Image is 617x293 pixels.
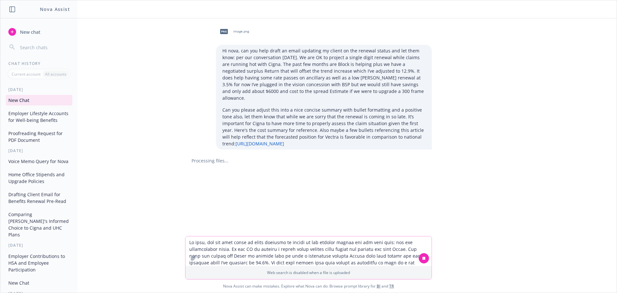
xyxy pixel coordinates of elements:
button: Employer Lifestyle Accounts for Well-being Benefits [6,108,72,125]
span: image.png [233,29,249,33]
button: Employer Contributions to HSA and Employee Participation [6,251,72,275]
button: Voice Memo Query for Nova [6,156,72,167]
p: Current account [12,71,40,77]
div: [DATE] [1,148,77,153]
button: Home Office Stipends and Upgrade Policies [6,169,72,187]
p: Web search is disabled when a file is uploaded [189,270,428,275]
div: Processing files... [185,157,432,164]
div: [DATE] [1,243,77,248]
a: BI [377,283,380,289]
a: TR [389,283,394,289]
div: pngimage.png [216,23,250,40]
div: Chat History [1,61,77,66]
button: New Chat [6,95,72,105]
p: Hi nova, can you help draft an email updating my client on the renewal status and let them know: ... [222,47,425,101]
h1: Nova Assist [40,6,70,13]
div: [DATE] [1,87,77,92]
span: New chat [19,29,40,35]
button: New chat [6,26,72,38]
button: Drafting Client Email for Benefits Renewal Pre-Read [6,189,72,206]
button: Comparing [PERSON_NAME]'s Informed Choice to Cigna and UHC Plans [6,209,72,240]
input: Search chats [19,43,70,52]
button: Proofreading Request for PDF Document [6,128,72,145]
p: All accounts [45,71,67,77]
a: [URL][DOMAIN_NAME] [236,141,284,147]
span: Nova Assist can make mistakes. Explore what Nova can do: Browse prompt library for and [3,279,614,293]
p: Can you please adjust this into a nice concise summary with bullet formatting and a positive tone... [222,106,425,147]
button: New Chat [6,278,72,288]
span: png [220,29,228,34]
